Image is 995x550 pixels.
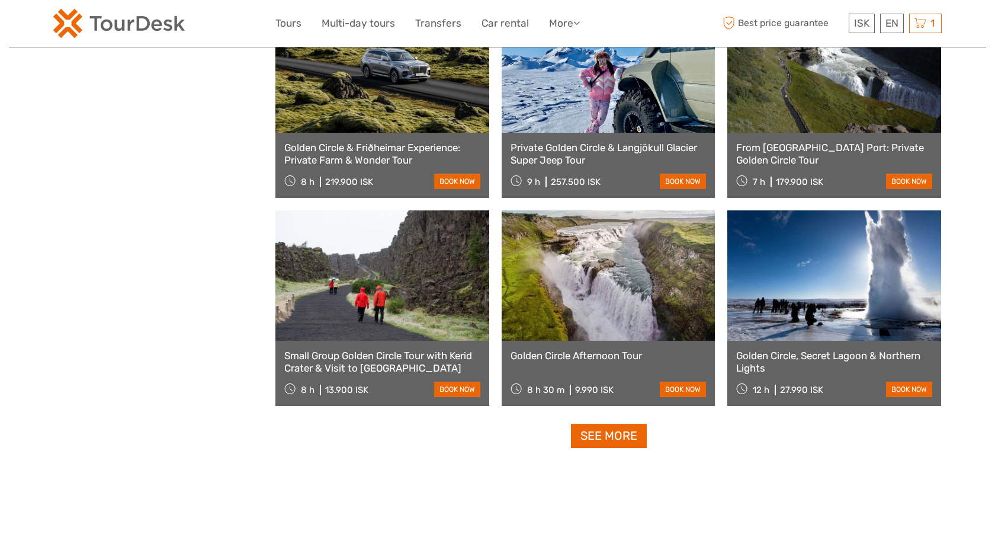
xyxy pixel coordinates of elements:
img: 120-15d4194f-c635-41b9-a512-a3cb382bfb57_logo_small.png [53,9,185,38]
span: 7 h [753,177,765,187]
span: Best price guarantee [720,14,846,33]
button: Open LiveChat chat widget [136,18,150,33]
a: Golden Circle, Secret Lagoon & Northern Lights [736,350,932,374]
a: book now [660,382,706,397]
a: Car rental [482,15,529,32]
div: 13.900 ISK [325,385,368,395]
span: 1 [929,17,936,29]
a: Golden Circle & Friðheimar Experience: Private Farm & Wonder Tour [284,142,480,166]
span: 9 h [527,177,540,187]
a: Small Group Golden Circle Tour with Kerid Crater & Visit to [GEOGRAPHIC_DATA] [284,350,480,374]
div: 179.900 ISK [776,177,823,187]
a: Private Golden Circle & Langjökull Glacier Super Jeep Tour [511,142,707,166]
a: See more [571,424,647,448]
a: Tours [275,15,301,32]
span: ISK [854,17,869,29]
a: book now [660,174,706,189]
div: 9.990 ISK [575,385,614,395]
a: Transfers [415,15,461,32]
span: 8 h 30 m [527,385,564,395]
a: book now [434,382,480,397]
span: 8 h [301,385,314,395]
a: From [GEOGRAPHIC_DATA] Port: Private Golden Circle Tour [736,142,932,166]
a: More [549,15,580,32]
div: 257.500 ISK [551,177,601,187]
a: book now [886,382,932,397]
a: Multi-day tours [322,15,395,32]
div: EN [880,14,904,33]
span: 8 h [301,177,314,187]
a: book now [434,174,480,189]
span: 12 h [753,385,769,395]
p: We're away right now. Please check back later! [17,21,134,30]
div: 27.990 ISK [780,385,823,395]
a: book now [886,174,932,189]
a: Golden Circle Afternoon Tour [511,350,707,362]
div: 219.900 ISK [325,177,373,187]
